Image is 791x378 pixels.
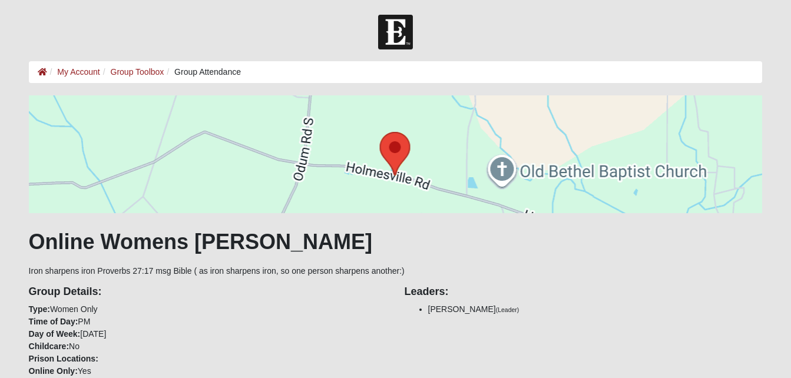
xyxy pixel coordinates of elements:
h4: Leaders: [405,286,763,299]
a: Group Toolbox [111,67,164,77]
strong: Type: [29,304,50,314]
small: (Leader) [496,306,519,313]
h1: Online Womens [PERSON_NAME] [29,229,763,254]
strong: Prison Locations: [29,354,98,363]
h4: Group Details: [29,286,387,299]
strong: Time of Day: [29,317,78,326]
strong: Day of Week: [29,329,81,339]
li: Group Attendance [164,66,241,78]
strong: Childcare: [29,341,69,351]
li: [PERSON_NAME] [428,303,763,316]
a: My Account [57,67,100,77]
img: Church of Eleven22 Logo [378,15,413,49]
